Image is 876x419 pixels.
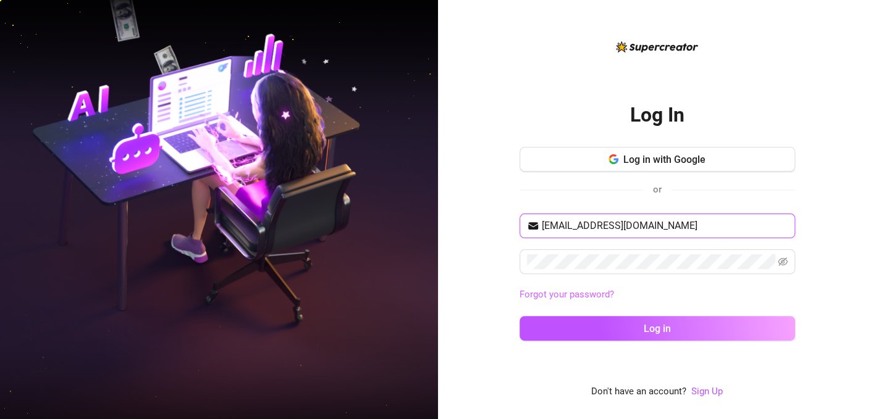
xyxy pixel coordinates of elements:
a: Sign Up [691,386,723,397]
h2: Log In [630,102,684,128]
button: Log in with Google [520,147,795,172]
span: eye-invisible [778,257,788,267]
span: Don't have an account? [591,384,686,399]
input: Your email [542,218,788,233]
span: Log in with Google [623,154,705,165]
img: logo-BBDzfeDw.svg [616,41,698,52]
span: Log in [644,323,671,334]
button: Log in [520,316,795,341]
a: Forgot your password? [520,288,795,302]
a: Forgot your password? [520,289,614,300]
a: Sign Up [691,384,723,399]
span: or [653,184,662,195]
